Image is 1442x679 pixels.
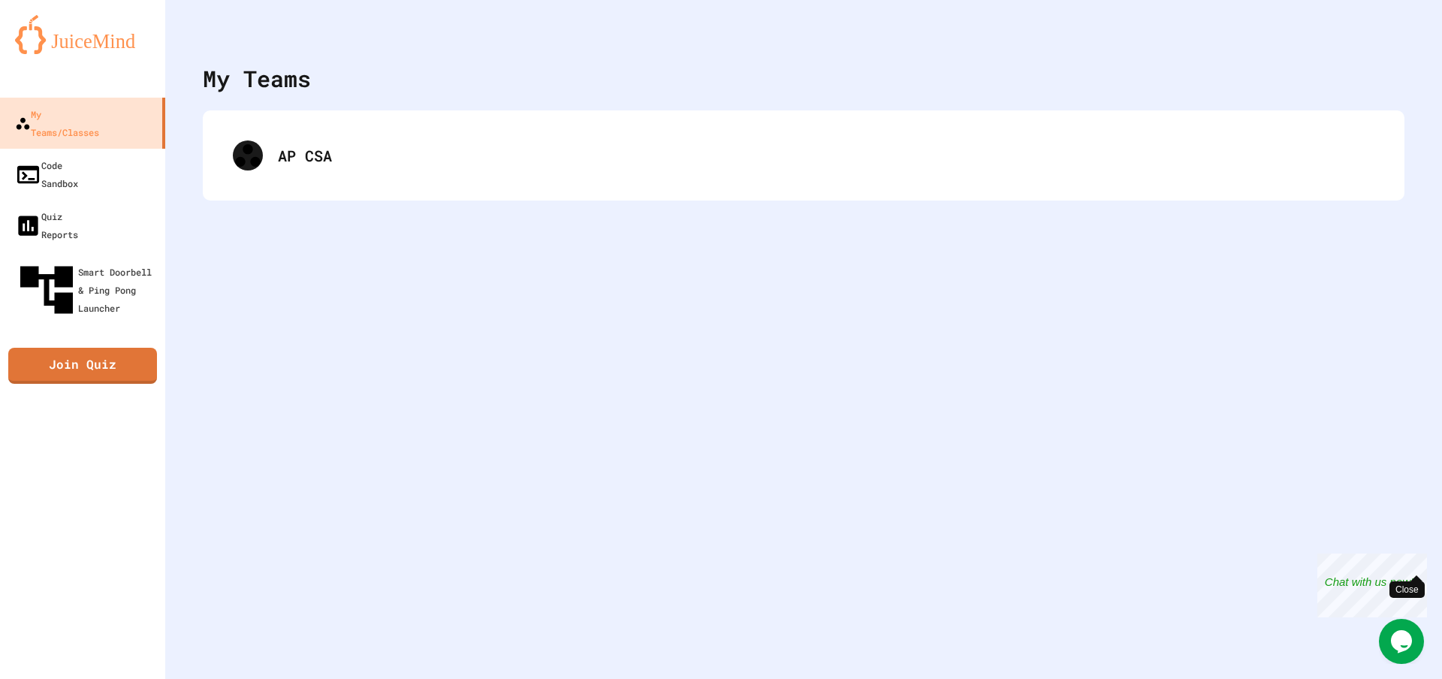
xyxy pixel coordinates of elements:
iframe: chat widget [1317,554,1427,617]
div: Code Sandbox [15,156,78,192]
img: logo-orange.svg [15,15,150,54]
div: Quiz Reports [15,207,78,243]
iframe: chat widget [1379,619,1427,664]
div: My Teams/Classes [15,105,99,141]
a: Join Quiz [8,348,157,384]
div: AP CSA [278,144,1374,167]
div: AP CSA [218,125,1389,186]
div: My Teams [203,62,311,95]
div: Smart Doorbell & Ping Pong Launcher [15,258,159,321]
